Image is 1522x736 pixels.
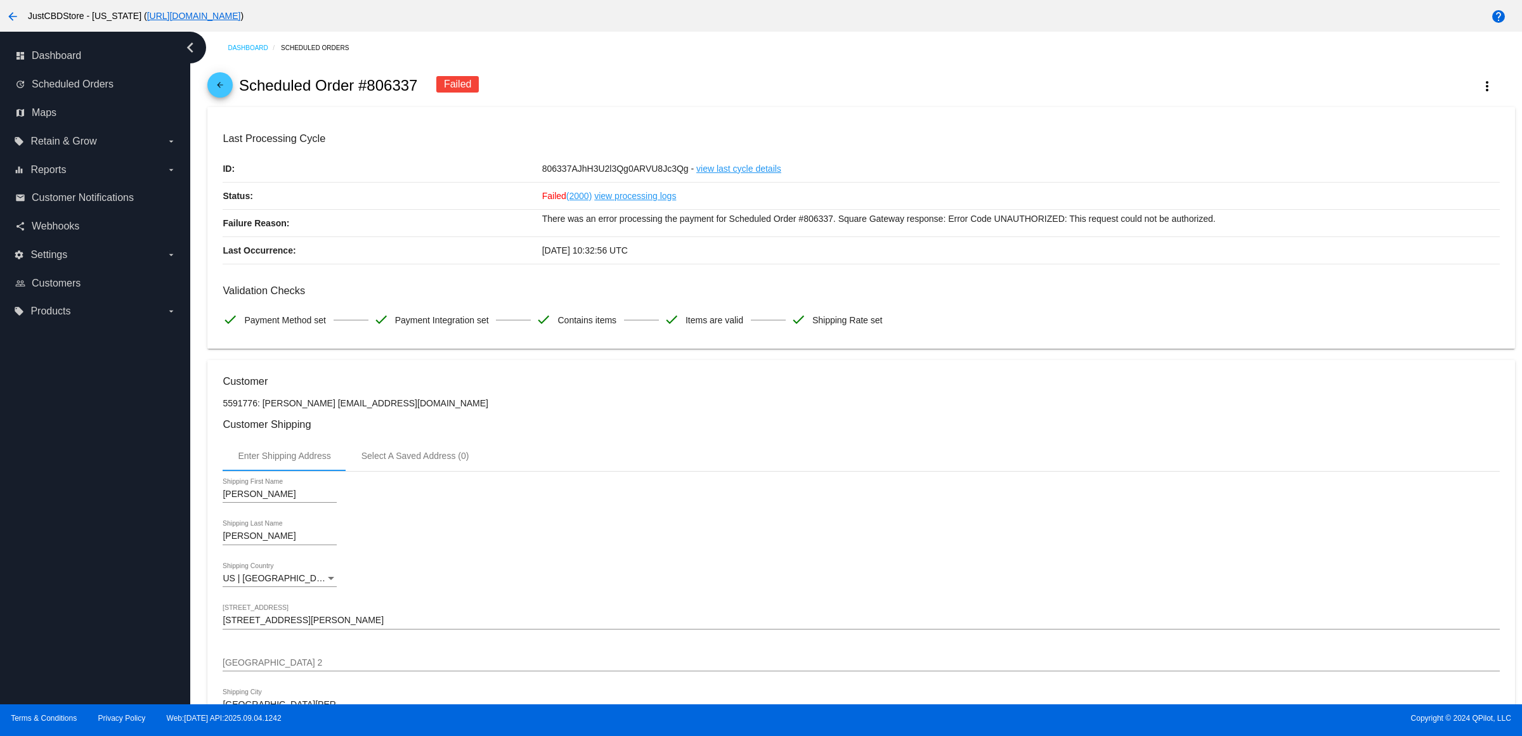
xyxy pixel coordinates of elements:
[15,221,25,231] i: share
[30,136,96,147] span: Retain & Grow
[1491,9,1506,24] mat-icon: help
[239,77,418,94] h2: Scheduled Order #806337
[28,11,244,21] span: JustCBDStore - [US_STATE] ( )
[1480,79,1495,94] mat-icon: more_vert
[223,183,542,209] p: Status:
[14,165,24,175] i: equalizer
[223,531,337,541] input: Shipping Last Name
[147,11,241,21] a: [URL][DOMAIN_NAME]
[14,250,24,260] i: settings
[664,312,679,327] mat-icon: check
[557,307,616,333] span: Contains items
[223,132,1499,145] h3: Last Processing Cycle
[772,714,1511,723] span: Copyright © 2024 QPilot, LLC
[15,108,25,118] i: map
[374,312,389,327] mat-icon: check
[15,188,176,208] a: email Customer Notifications
[11,714,77,723] a: Terms & Conditions
[223,398,1499,408] p: 5591776: [PERSON_NAME] [EMAIL_ADDRESS][DOMAIN_NAME]
[223,489,337,500] input: Shipping First Name
[223,155,542,182] p: ID:
[14,136,24,146] i: local_offer
[791,312,806,327] mat-icon: check
[542,245,628,255] span: [DATE] 10:32:56 UTC
[281,38,360,58] a: Scheduled Orders
[32,50,81,61] span: Dashboard
[32,192,134,203] span: Customer Notifications
[542,164,694,174] span: 806337AJhH3U2l3Qg0ARVU8Jc3Qg -
[166,165,176,175] i: arrow_drop_down
[594,183,676,209] a: view processing logs
[542,191,592,201] span: Failed
[436,76,479,93] div: Failed
[536,312,551,327] mat-icon: check
[686,307,743,333] span: Items are valid
[223,418,1499,430] h3: Customer Shipping
[223,658,1499,668] input: Shipping Street 2
[244,307,325,333] span: Payment Method set
[223,573,335,583] span: US | [GEOGRAPHIC_DATA]
[32,221,79,232] span: Webhooks
[15,278,25,288] i: people_outline
[696,155,781,182] a: view last cycle details
[167,714,282,723] a: Web:[DATE] API:2025.09.04.1242
[98,714,146,723] a: Privacy Policy
[15,51,25,61] i: dashboard
[32,278,81,289] span: Customers
[15,46,176,66] a: dashboard Dashboard
[15,273,176,294] a: people_outline Customers
[30,164,66,176] span: Reports
[212,81,228,96] mat-icon: arrow_back
[15,79,25,89] i: update
[15,74,176,94] a: update Scheduled Orders
[15,103,176,123] a: map Maps
[223,700,337,710] input: Shipping City
[223,237,542,264] p: Last Occurrence:
[223,574,337,584] mat-select: Shipping Country
[223,285,1499,297] h3: Validation Checks
[15,216,176,236] a: share Webhooks
[238,451,330,461] div: Enter Shipping Address
[32,107,56,119] span: Maps
[812,307,883,333] span: Shipping Rate set
[228,38,281,58] a: Dashboard
[395,307,489,333] span: Payment Integration set
[566,183,592,209] a: (2000)
[30,249,67,261] span: Settings
[166,306,176,316] i: arrow_drop_down
[223,312,238,327] mat-icon: check
[166,250,176,260] i: arrow_drop_down
[5,9,20,24] mat-icon: arrow_back
[542,210,1500,228] p: There was an error processing the payment for Scheduled Order #806337. Square Gateway response: E...
[361,451,469,461] div: Select A Saved Address (0)
[223,375,1499,387] h3: Customer
[180,37,200,58] i: chevron_left
[223,210,542,236] p: Failure Reason:
[166,136,176,146] i: arrow_drop_down
[15,193,25,203] i: email
[32,79,114,90] span: Scheduled Orders
[223,616,1499,626] input: Shipping Street 1
[30,306,70,317] span: Products
[14,306,24,316] i: local_offer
